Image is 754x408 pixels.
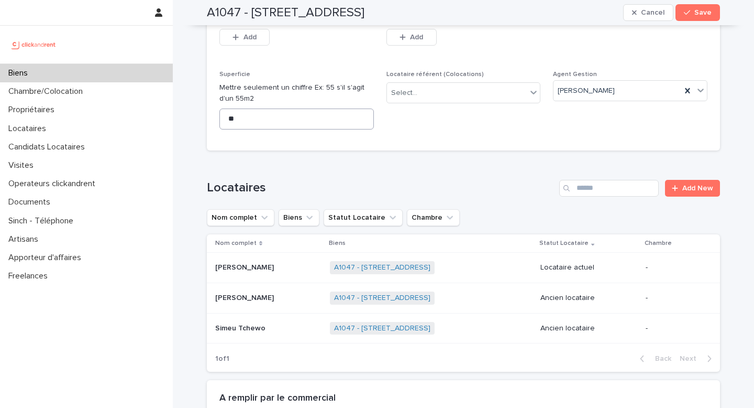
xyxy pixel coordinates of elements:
p: Artisans [4,234,47,244]
p: Biens [329,238,346,249]
span: Superficie [219,71,250,78]
button: Next [675,354,720,363]
input: Search [559,180,659,197]
button: Cancel [623,4,673,21]
span: [PERSON_NAME] [558,85,615,96]
p: Nom complet [215,238,257,249]
p: Ancien locataire [540,324,637,333]
p: Visites [4,160,42,170]
p: Biens [4,68,36,78]
p: Locataire actuel [540,263,637,272]
tr: [PERSON_NAME][PERSON_NAME] A1047 - [STREET_ADDRESS] Locataire actuel- [207,253,720,283]
h2: A remplir par le commercial [219,393,336,404]
p: Apporteur d'affaires [4,253,90,263]
button: Biens [279,209,319,226]
tr: [PERSON_NAME][PERSON_NAME] A1047 - [STREET_ADDRESS] Ancien locataire- [207,283,720,313]
span: Save [694,9,712,16]
span: Next [680,355,703,362]
img: UCB0brd3T0yccxBKYDjQ [8,34,59,55]
p: Ancien locataire [540,294,637,303]
p: - [646,324,703,333]
p: Mettre seulement un chiffre Ex: 55 s'il s'agit d'un 55m2 [219,82,374,104]
p: 1 of 1 [207,346,238,372]
tr: Simeu TchewoSimeu Tchewo A1047 - [STREET_ADDRESS] Ancien locataire- [207,313,720,343]
button: Chambre [407,209,460,226]
p: Locataires [4,124,54,134]
div: Select... [391,88,417,99]
p: Chambre [645,238,672,249]
p: Simeu Tchewo [215,322,268,333]
span: Add [410,34,423,41]
span: Cancel [641,9,664,16]
button: Statut Locataire [324,209,403,226]
a: Add New [665,180,720,197]
p: Candidats Locataires [4,142,93,152]
span: Back [649,355,671,362]
p: - [646,263,703,272]
button: Save [675,4,720,21]
a: A1047 - [STREET_ADDRESS] [334,263,430,272]
a: A1047 - [STREET_ADDRESS] [334,324,430,333]
p: Operateurs clickandrent [4,179,104,189]
p: Sinch - Téléphone [4,216,82,226]
button: Back [631,354,675,363]
p: [PERSON_NAME] [215,292,276,303]
button: Nom complet [207,209,274,226]
button: Add [386,29,437,46]
p: Freelances [4,271,56,281]
p: [PERSON_NAME] [215,261,276,272]
button: Add [219,29,270,46]
p: Chambre/Colocation [4,87,91,96]
span: Add [243,34,257,41]
p: Propriétaires [4,105,63,115]
span: Agent Gestion [553,71,597,78]
p: - [646,294,703,303]
h1: Locataires [207,180,555,196]
p: Statut Locataire [539,238,589,249]
span: Locataire référent (Colocations) [386,71,484,78]
a: A1047 - [STREET_ADDRESS] [334,294,430,303]
span: Add New [682,185,713,192]
h2: A1047 - [STREET_ADDRESS] [207,5,364,20]
p: Documents [4,197,59,207]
